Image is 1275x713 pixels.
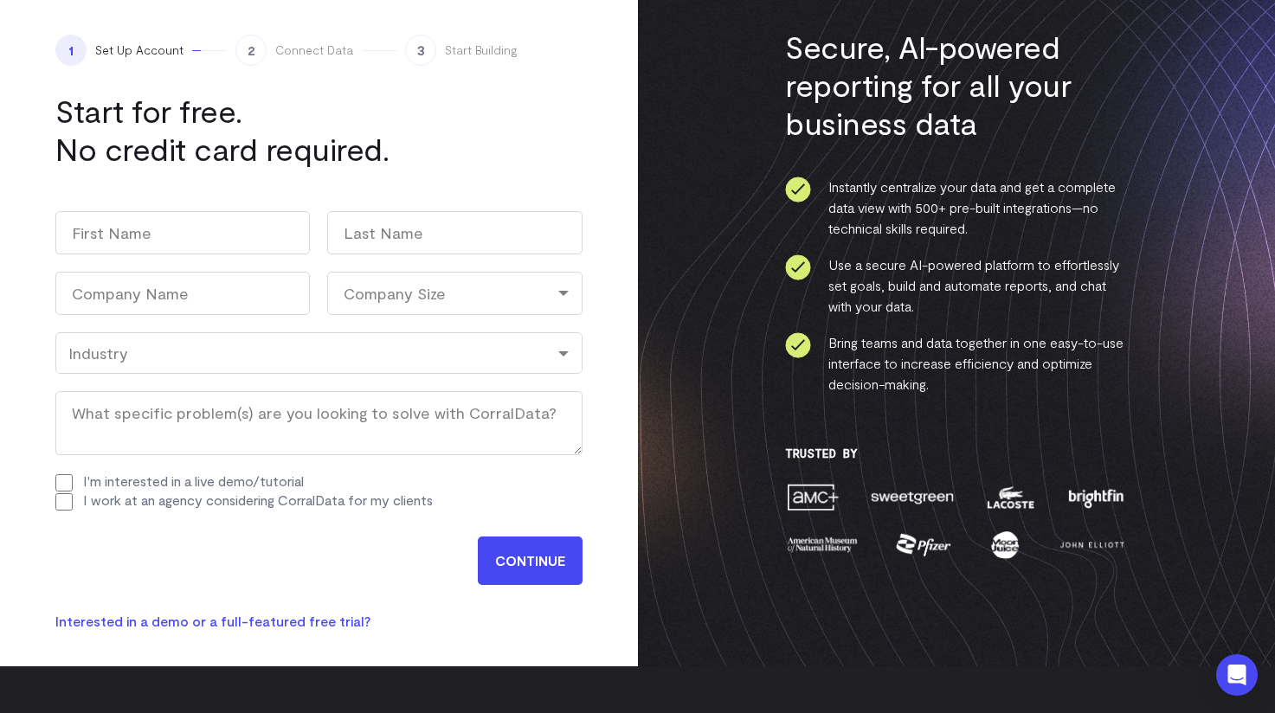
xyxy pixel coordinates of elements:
[1216,654,1258,696] div: Open Intercom Messenger
[327,211,582,254] input: Last Name
[55,272,310,315] input: Company Name
[327,272,582,315] div: Company Size
[785,332,1127,395] li: Bring teams and data together in one easy-to-use interface to increase efficiency and optimize de...
[235,35,267,66] span: 2
[55,92,505,168] h1: Start for free. No credit card required.
[478,536,583,585] input: CONTINUE
[55,613,370,629] a: Interested in a demo or a full-featured free trial?
[785,254,1127,317] li: Use a secure AI-powered platform to effortlessly set goals, build and automate reports, and chat ...
[785,446,1127,460] h3: Trusted By
[68,344,570,363] div: Industry
[55,35,87,66] span: 1
[83,472,304,489] label: I'm interested in a live demo/tutorial
[785,28,1127,142] h3: Secure, AI-powered reporting for all your business data
[95,42,184,59] span: Set Up Account
[275,42,353,59] span: Connect Data
[785,177,1127,239] li: Instantly centralize your data and get a complete data view with 500+ pre-built integrations—no t...
[55,211,310,254] input: First Name
[405,35,436,66] span: 3
[445,42,518,59] span: Start Building
[83,491,433,508] label: I work at an agency considering CorralData for my clients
